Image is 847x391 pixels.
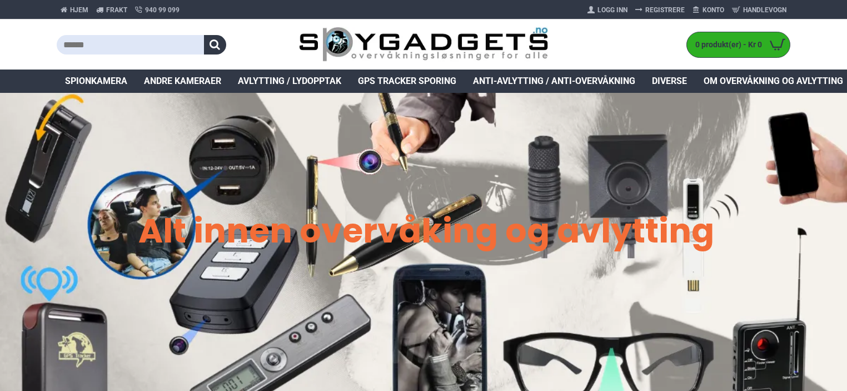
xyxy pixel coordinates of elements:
span: Handlevogn [743,5,786,15]
a: Avlytting / Lydopptak [230,70,350,93]
a: Konto [689,1,728,19]
span: Spionkamera [65,75,127,88]
a: Andre kameraer [136,70,230,93]
span: Konto [702,5,724,15]
span: Frakt [106,5,127,15]
a: Diverse [644,70,695,93]
span: 0 produkt(er) - Kr 0 [687,39,765,51]
a: Handlevogn [728,1,790,19]
span: Diverse [652,75,687,88]
span: Avlytting / Lydopptak [238,75,341,88]
span: Andre kameraer [144,75,221,88]
a: Registrere [631,1,689,19]
span: Anti-avlytting / Anti-overvåkning [473,75,635,88]
span: Logg Inn [597,5,627,15]
span: Registrere [645,5,685,15]
span: Om overvåkning og avlytting [704,75,843,88]
a: Spionkamera [57,70,136,93]
a: GPS Tracker Sporing [350,70,465,93]
img: SpyGadgets.no [299,27,549,63]
span: GPS Tracker Sporing [358,75,456,88]
span: Hjem [70,5,88,15]
a: Logg Inn [584,1,631,19]
a: 0 produkt(er) - Kr 0 [687,32,790,57]
span: 940 99 099 [145,5,180,15]
a: Anti-avlytting / Anti-overvåkning [465,70,644,93]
